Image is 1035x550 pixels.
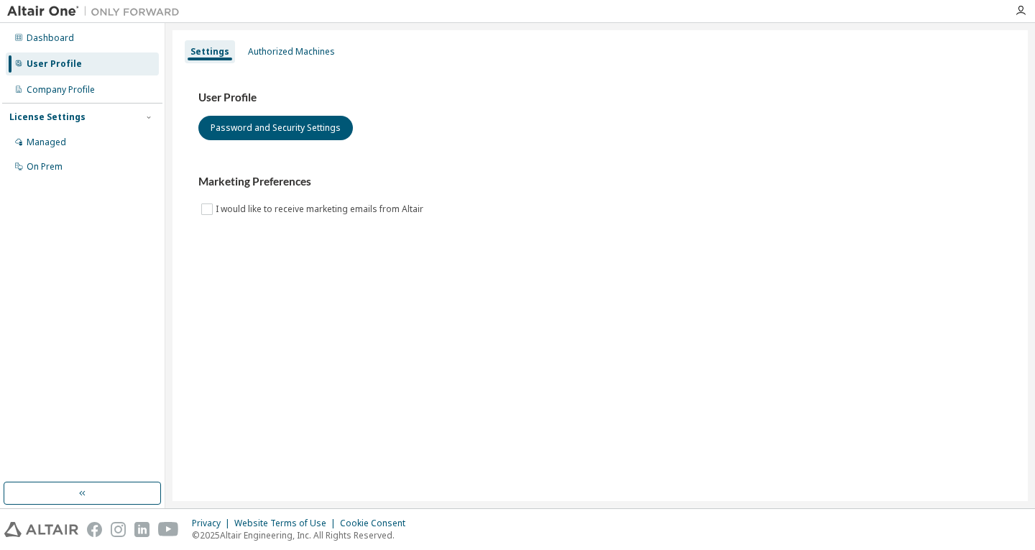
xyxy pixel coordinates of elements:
[27,137,66,148] div: Managed
[234,518,340,529] div: Website Terms of Use
[192,518,234,529] div: Privacy
[198,116,353,140] button: Password and Security Settings
[111,522,126,537] img: instagram.svg
[27,84,95,96] div: Company Profile
[198,175,1002,189] h3: Marketing Preferences
[87,522,102,537] img: facebook.svg
[4,522,78,537] img: altair_logo.svg
[190,46,229,58] div: Settings
[340,518,414,529] div: Cookie Consent
[9,111,86,123] div: License Settings
[27,32,74,44] div: Dashboard
[192,529,414,541] p: © 2025 Altair Engineering, Inc. All Rights Reserved.
[27,58,82,70] div: User Profile
[7,4,187,19] img: Altair One
[158,522,179,537] img: youtube.svg
[198,91,1002,105] h3: User Profile
[248,46,335,58] div: Authorized Machines
[134,522,149,537] img: linkedin.svg
[27,161,63,173] div: On Prem
[216,201,426,218] label: I would like to receive marketing emails from Altair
